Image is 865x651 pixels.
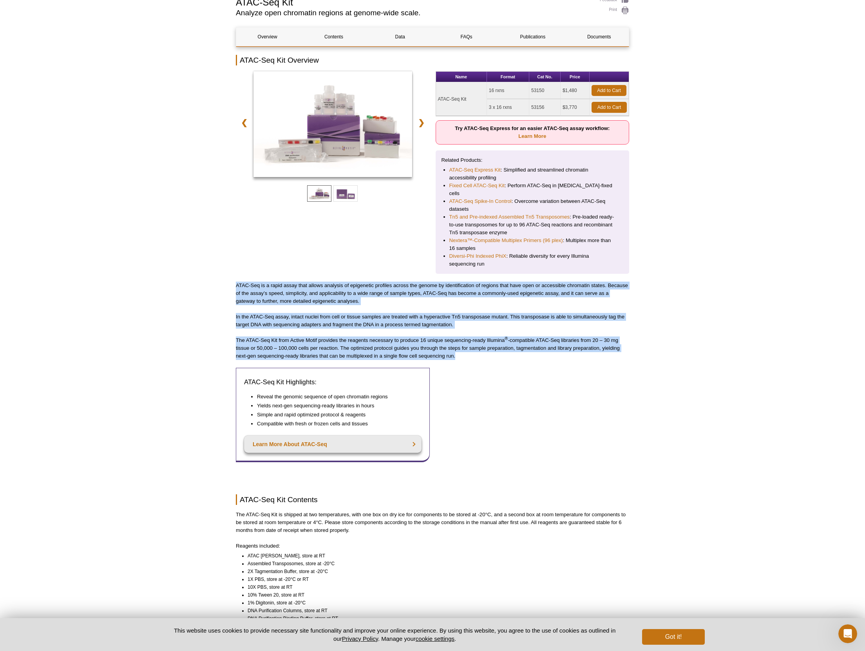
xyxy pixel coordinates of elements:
[248,583,622,591] li: 10X PBS, store at RT
[244,378,422,387] h3: ATAC-Seq Kit Highlights:
[568,27,630,46] a: Documents
[449,166,501,174] a: ATAC-Seq Express Kit
[236,542,629,550] p: Reagents included:
[436,72,487,82] th: Name
[449,166,616,182] li: : Simplified and streamlined chromatin accessibility profiling
[236,55,629,65] h2: ATAC-Seq Kit Overview
[236,511,629,534] p: The ATAC-Seq Kit is shipped at two temperatures, with one box on dry ice for components to be sto...
[529,82,561,99] td: 53150
[487,72,529,82] th: Format
[257,411,414,419] li: Simple and rapid optimized protocol & reagents
[449,237,616,252] li: : Multiplex more than 16 samples
[449,182,616,197] li: : Perform ATAC-Seq in [MEDICAL_DATA]-fixed cells
[501,27,564,46] a: Publications
[236,313,629,329] p: In the ATAC-Seq assay, intact nuclei from cell or tissue samples are treated with a hyperactive T...
[449,182,505,190] a: Fixed Cell ATAC-Seq Kit
[248,591,622,599] li: 10% Tween 20, store at RT
[449,213,616,237] li: : Pre-loaded ready-to-use transposomes for up to 96 ATAC-Seq reactions and recombinant Tn5 transp...
[302,27,365,46] a: Contents
[416,635,454,642] button: cookie settings
[487,99,529,116] td: 3 x 16 rxns
[257,402,414,410] li: Yields next-gen sequencing-ready libraries in hours
[342,635,378,642] a: Privacy Policy
[236,494,629,505] h2: ATAC-Seq Kit Contents
[449,197,616,213] li: : Overcome variation between ATAC-Seq datasets
[455,125,610,139] strong: Try ATAC-Seq Express for an easier ATAC-Seq assay workflow:
[449,252,616,268] li: : Reliable diversity for every Illumina sequencing run
[236,336,629,360] p: The ATAC-Seq Kit from Active Motif provides the reagents necessary to produce 16 unique sequencin...
[561,72,590,82] th: Price
[236,27,299,46] a: Overview
[561,82,590,99] td: $1,480
[248,568,622,575] li: 2X Tagmentation Buffer, store at -20°C
[449,252,507,260] a: Diversi-Phi Indexed PhiX
[248,599,622,607] li: 1% Digitonin, store at -20°C
[592,85,626,96] a: Add to Cart
[236,114,253,132] a: ❮
[529,99,561,116] td: 53156
[248,560,622,568] li: Assembled Transposomes, store at -20°C
[449,197,512,205] a: ATAC-Seq Spike-In Control
[248,615,622,622] li: DNA Purification Binding Buffer, store at RT
[529,72,561,82] th: Cat No.
[505,336,508,341] sup: ®
[436,82,487,116] td: ATAC-Seq Kit
[257,393,414,401] li: Reveal the genomic sequence of open chromatin regions
[369,27,431,46] a: Data
[257,420,414,428] li: Compatible with fresh or frozen cells and tissues
[253,71,412,177] img: ATAC-Seq Kit
[435,27,498,46] a: FAQs
[449,237,563,244] a: Nextera™-Compatible Multiplex Primers (96 plex)
[248,575,622,583] li: 1X PBS, store at -20°C or RT
[518,133,546,139] a: Learn More
[248,607,622,615] li: DNA Purification Columns, store at RT
[838,624,857,643] iframe: Intercom live chat
[642,629,705,645] button: Got it!
[413,114,430,132] a: ❯
[592,102,627,113] a: Add to Cart
[449,213,570,221] a: Tn5 and Pre-indexed Assembled Tn5 Transposomes
[600,6,629,15] a: Print
[160,626,629,643] p: This website uses cookies to provide necessary site functionality and improve your online experie...
[236,282,629,305] p: ATAC-Seq is a rapid assay that allows analysis of epigenetic profiles across the genome by identi...
[436,368,630,477] iframe: Intro to ATAC-Seq: Method overview and comparison to ChIP-Seq
[236,9,592,16] h2: Analyze open chromatin regions at genome-wide scale.
[561,99,590,116] td: $3,770
[253,71,412,179] a: ATAC-Seq Kit
[487,82,529,99] td: 16 rxns
[442,156,624,164] p: Related Products:
[248,552,622,560] li: ATAC [PERSON_NAME], store at RT
[244,436,422,453] a: Learn More About ATAC-Seq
